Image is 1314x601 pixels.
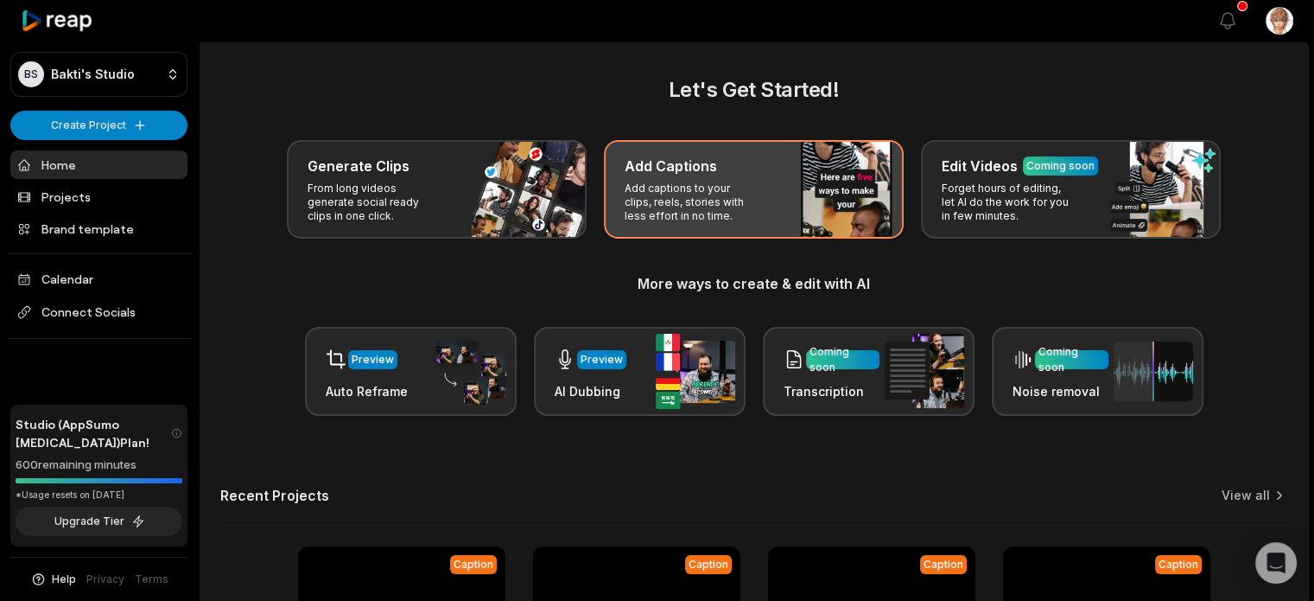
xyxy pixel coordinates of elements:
a: Calendar [10,265,187,293]
div: Preview [352,352,394,368]
span: Help [52,572,76,587]
button: Upgrade Tier [16,507,182,536]
p: From long videos generate social ready clips in one click. [308,182,441,223]
a: Brand template [10,214,187,243]
p: Bakti's Studio [51,67,135,82]
div: Coming soon [1026,158,1095,174]
img: noise_removal.png [1114,342,1193,401]
div: Coming soon [809,344,876,375]
p: Add captions to your clips, reels, stories with less effort in no time. [625,182,759,223]
h3: Add Captions [625,156,717,176]
h3: Transcription [784,382,879,400]
img: auto_reframe.png [427,338,506,406]
a: Projects [10,182,187,211]
img: ai_dubbing.png [656,334,735,409]
div: BS [18,61,44,87]
span: Studio (AppSumo [MEDICAL_DATA]) Plan! [16,415,171,451]
h2: Let's Get Started! [220,74,1287,105]
span: Connect Socials [10,297,187,328]
div: 600 remaining minutes [16,457,182,474]
a: Terms [135,572,168,587]
img: transcription.png [885,334,964,408]
button: Help [30,572,76,587]
div: Preview [581,352,623,368]
a: View all [1222,487,1270,504]
h3: Auto Reframe [326,382,408,400]
h3: More ways to create & edit with AI [220,273,1287,294]
h3: AI Dubbing [555,382,626,400]
p: Forget hours of editing, let AI do the work for you in few minutes. [942,182,1076,223]
div: Coming soon [1038,344,1105,375]
a: Privacy [86,572,124,587]
h2: Recent Projects [220,487,329,504]
h3: Edit Videos [942,156,1018,176]
div: *Usage resets on [DATE] [16,489,182,502]
a: Home [10,150,187,179]
button: Create Project [10,111,187,140]
div: Open Intercom Messenger [1255,542,1297,584]
h3: Generate Clips [308,156,409,176]
h3: Noise removal [1012,382,1108,400]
